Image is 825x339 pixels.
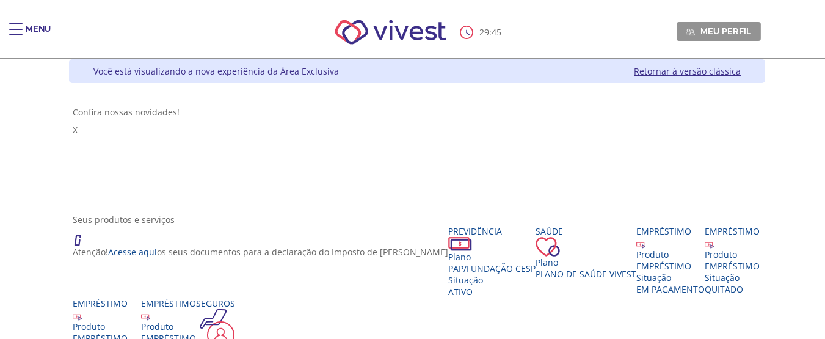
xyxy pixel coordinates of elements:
a: Previdência PlanoPAP/Fundação CESP SituaçãoAtivo [448,225,536,297]
div: Seus produtos e serviços [73,214,761,225]
p: Atenção! os seus documentos para a declaração do Imposto de [PERSON_NAME] [73,246,448,258]
a: Retornar à versão clássica [634,65,741,77]
a: Empréstimo Produto EMPRÉSTIMO Situação EM PAGAMENTO [636,225,705,295]
div: Empréstimo [636,225,705,237]
div: Confira nossas novidades! [73,106,761,118]
span: Meu perfil [700,26,751,37]
img: Vivest [321,6,460,58]
span: 29 [479,26,489,38]
span: PAP/Fundação CESP [448,263,536,274]
span: EM PAGAMENTO [636,283,705,295]
div: Saúde [536,225,636,237]
div: Empréstimo [141,297,196,309]
div: Empréstimo [705,225,760,237]
span: 45 [492,26,501,38]
img: ico_dinheiro.png [448,237,472,251]
a: Meu perfil [677,22,761,40]
img: ico_emprestimo.svg [141,312,150,321]
a: Acesse aqui [108,246,157,258]
span: QUITADO [705,283,743,295]
div: EMPRÉSTIMO [705,260,760,272]
section: <span lang="pt-BR" dir="ltr">Visualizador do Conteúdo da Web</span> 1 [73,106,761,202]
div: Plano [448,251,536,263]
div: Produto [636,249,705,260]
div: Situação [705,272,760,283]
div: Você está visualizando a nova experiência da Área Exclusiva [93,65,339,77]
img: ico_atencao.png [73,225,93,246]
div: Produto [141,321,196,332]
div: Menu [26,23,51,48]
div: : [460,26,504,39]
div: Produto [705,249,760,260]
span: X [73,124,78,136]
img: ico_emprestimo.svg [73,312,82,321]
img: Meu perfil [686,27,695,37]
div: Produto [73,321,141,332]
span: Plano de Saúde VIVEST [536,268,636,280]
div: Previdência [448,225,536,237]
span: Ativo [448,286,473,297]
div: Empréstimo [73,297,141,309]
div: Situação [636,272,705,283]
a: Saúde PlanoPlano de Saúde VIVEST [536,225,636,280]
div: Situação [448,274,536,286]
div: Plano [536,257,636,268]
img: ico_emprestimo.svg [636,239,645,249]
img: ico_emprestimo.svg [705,239,714,249]
div: Seguros [196,297,347,309]
img: ico_coracao.png [536,237,560,257]
div: EMPRÉSTIMO [636,260,705,272]
a: Empréstimo Produto EMPRÉSTIMO Situação QUITADO [705,225,760,295]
